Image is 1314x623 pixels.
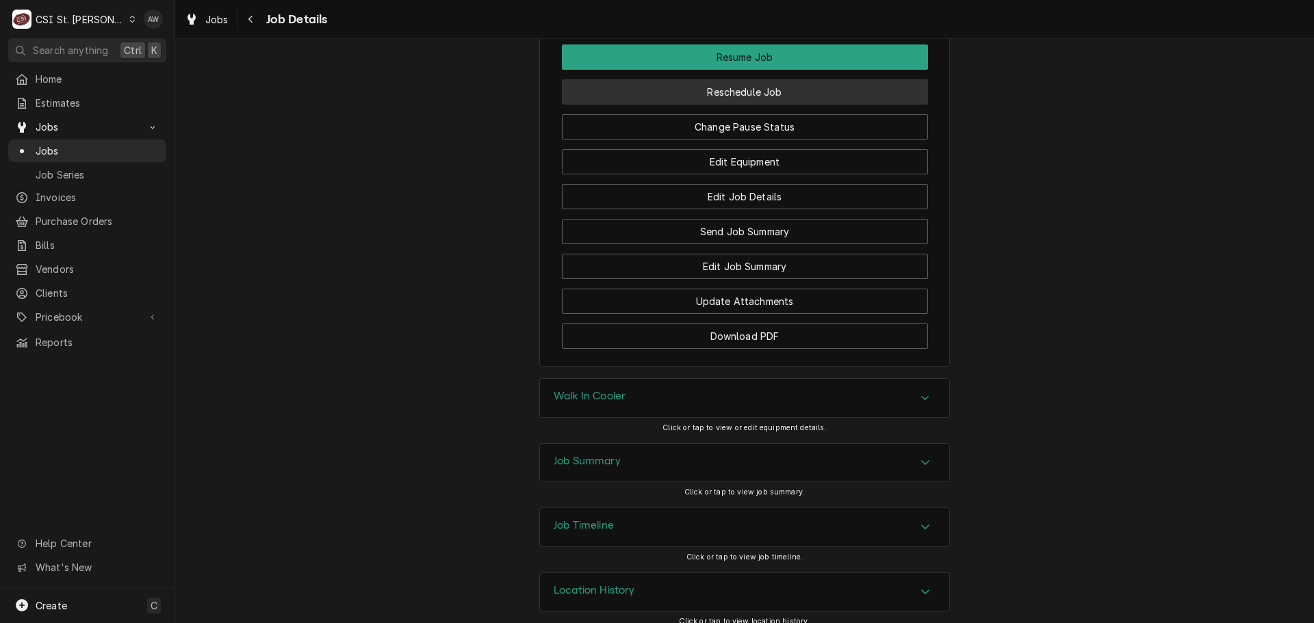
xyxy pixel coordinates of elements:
span: Create [36,600,67,611]
div: Walk In Cooler [539,378,950,418]
button: Edit Equipment [562,149,928,174]
a: Go to What's New [8,556,166,579]
div: Accordion Header [540,379,949,417]
a: Invoices [8,186,166,209]
span: Click or tap to view job timeline. [686,553,803,561]
div: Accordion Header [540,508,949,546]
div: Alexandria Wilp's Avatar [144,10,163,29]
a: Go to Jobs [8,116,166,138]
a: Jobs [8,140,166,162]
span: Vendors [36,262,159,276]
button: Accordion Details Expand Trigger [540,379,949,417]
span: What's New [36,560,158,574]
a: Purchase Orders [8,210,166,233]
span: Bills [36,238,159,252]
button: Resume Job [562,44,928,70]
a: Bills [8,234,166,256]
div: AW [144,10,163,29]
div: Accordion Header [540,573,949,611]
a: Reports [8,331,166,354]
h3: Job Timeline [554,519,614,532]
div: Location History [539,572,950,612]
span: K [151,43,157,57]
button: Accordion Details Expand Trigger [540,444,949,482]
div: Button Group Row [562,140,928,174]
span: Job Series [36,168,159,182]
button: Accordion Details Expand Trigger [540,508,949,546]
div: Button Group Row [562,44,928,70]
a: Estimates [8,92,166,114]
button: Download PDF [562,323,928,349]
span: Search anything [33,43,108,57]
button: Update Attachments [562,289,928,314]
a: Go to Pricebook [8,306,166,328]
span: Home [36,72,159,86]
a: Go to Help Center [8,532,166,555]
button: Send Job Summary [562,219,928,244]
button: Search anythingCtrlK [8,38,166,62]
span: Click or tap to view job summary. [684,488,805,496]
span: Estimates [36,96,159,110]
a: Job Series [8,163,166,186]
div: CSI St. Louis's Avatar [12,10,31,29]
span: Pricebook [36,310,139,324]
div: Button Group Row [562,244,928,279]
h3: Location History [554,584,635,597]
div: C [12,10,31,29]
button: Navigate back [240,8,262,30]
div: CSI St. [PERSON_NAME] [36,12,125,27]
div: Button Group Row [562,105,928,140]
span: C [151,598,157,613]
a: Vendors [8,258,166,280]
button: Change Pause Status [562,114,928,140]
a: Jobs [179,8,234,31]
button: Accordion Details Expand Trigger [540,573,949,611]
span: Clients [36,286,159,300]
div: Button Group Row [562,314,928,349]
div: Button Group Row [562,209,928,244]
span: Jobs [36,120,139,134]
div: Button Group Row [562,174,928,209]
a: Clients [8,282,166,304]
span: Reports [36,335,159,349]
h3: Job Summary [554,455,621,468]
div: Button Group [562,44,928,349]
span: Click or tap to view or edit equipment details. [662,423,827,432]
button: Edit Job Summary [562,254,928,279]
div: Button Group Row [562,70,928,105]
span: Job Details [262,10,328,29]
span: Help Center [36,536,158,551]
span: Jobs [36,144,159,158]
span: Jobs [205,12,229,27]
div: Job Summary [539,443,950,483]
div: Accordion Header [540,444,949,482]
button: Reschedule Job [562,79,928,105]
span: Ctrl [124,43,142,57]
button: Edit Job Details [562,184,928,209]
div: Job Timeline [539,507,950,547]
h3: Walk In Cooler [554,390,626,403]
div: Button Group Row [562,279,928,314]
span: Invoices [36,190,159,204]
a: Home [8,68,166,90]
span: Purchase Orders [36,214,159,228]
